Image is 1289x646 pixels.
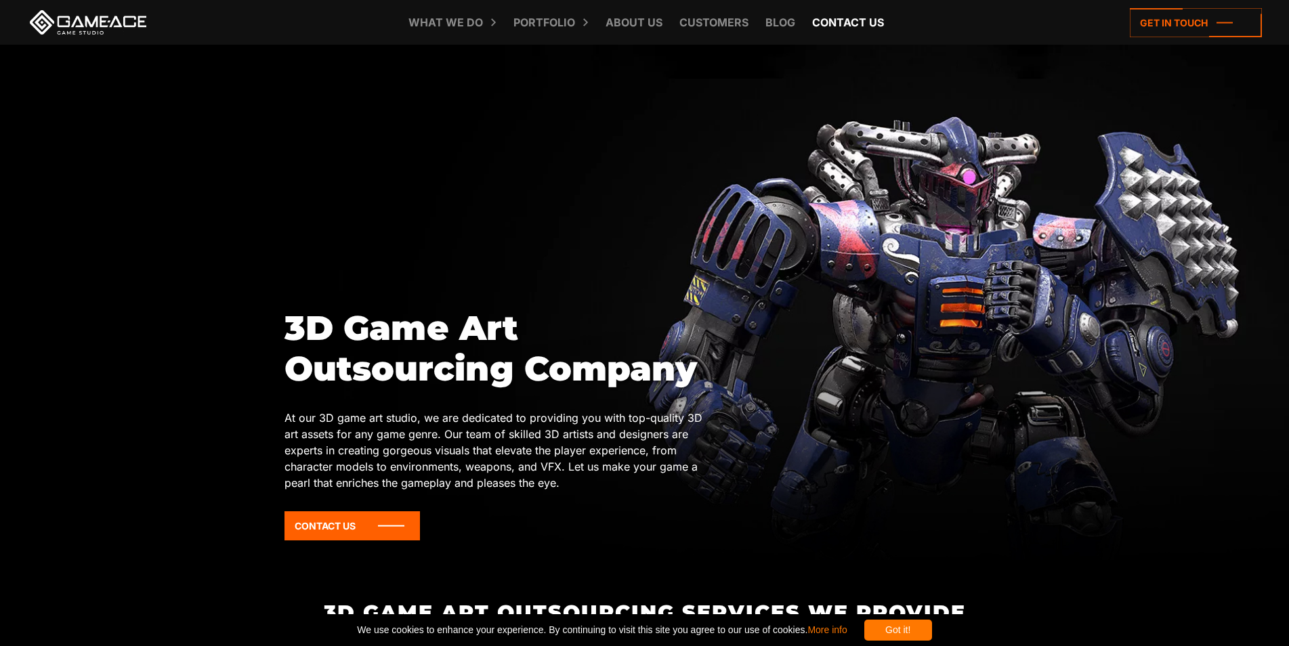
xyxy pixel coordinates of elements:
[864,620,932,641] div: Got it!
[284,601,1005,624] h2: 3D Game Art Outsourcing Services We Provide
[1130,8,1262,37] a: Get in touch
[357,620,847,641] span: We use cookies to enhance your experience. By continuing to visit this site you agree to our use ...
[284,308,717,389] h1: 3D Game Art Outsourcing Company
[284,410,717,491] p: At our 3D game art studio, we are dedicated to providing you with top-quality 3D art assets for a...
[807,624,847,635] a: More info
[284,511,420,540] a: Contact Us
